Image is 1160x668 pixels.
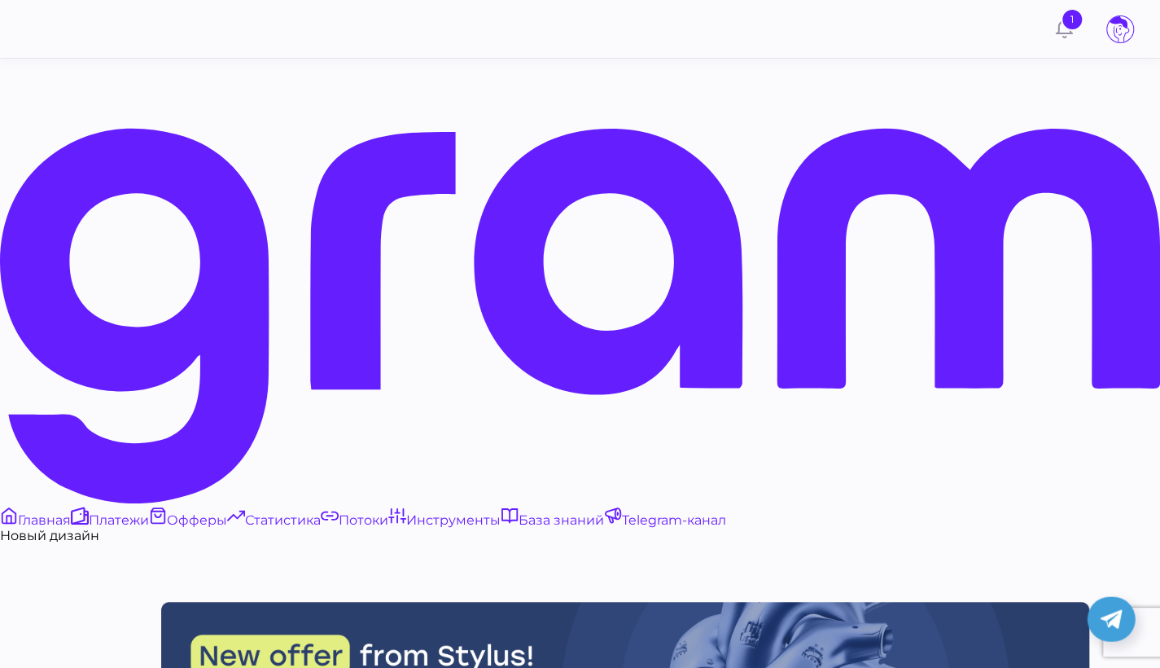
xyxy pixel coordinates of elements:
[501,512,604,528] a: База знаний
[1061,8,1083,31] span: 1
[18,512,71,528] span: Главная
[1048,13,1080,46] button: 1
[227,512,321,528] a: Статистика
[519,512,604,528] span: База знаний
[604,512,726,528] a: Telegram-канал
[71,512,149,528] a: Платежи
[339,512,388,528] span: Потоки
[89,512,149,528] span: Платежи
[622,512,726,528] span: Telegram-канал
[167,512,227,528] span: Офферы
[321,512,388,528] a: Потоки
[388,512,501,528] a: Инструменты
[245,512,321,528] span: Статистика
[406,512,501,528] span: Инструменты
[149,512,227,528] a: Офферы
